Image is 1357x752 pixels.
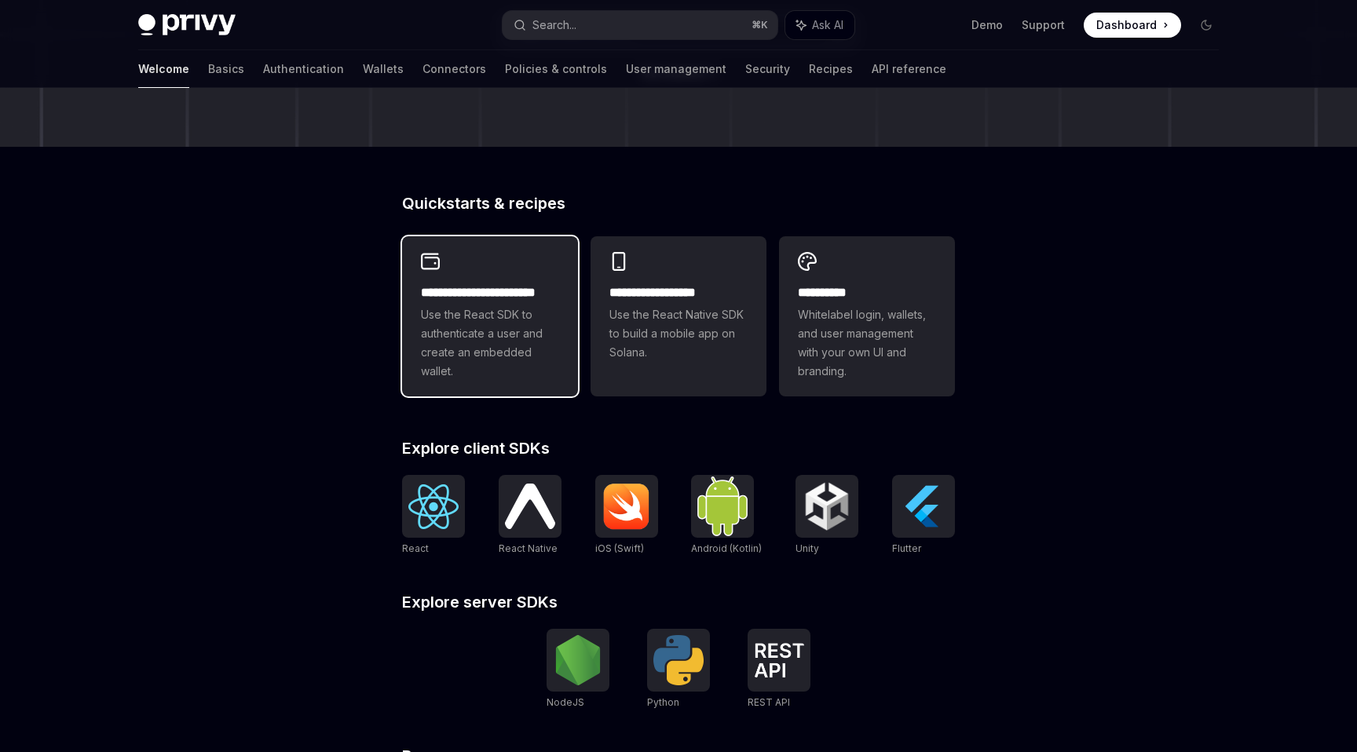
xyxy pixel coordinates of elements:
a: Android (Kotlin)Android (Kotlin) [691,475,762,557]
span: ⌘ K [752,19,768,31]
span: React Native [499,542,558,554]
a: PythonPython [647,629,710,710]
a: Security [745,50,790,88]
a: API reference [872,50,946,88]
a: Connectors [422,50,486,88]
a: Support [1022,17,1065,33]
img: Flutter [898,481,949,531]
img: NodeJS [553,635,603,685]
a: User management [626,50,726,88]
span: Python [647,696,679,708]
span: Android (Kotlin) [691,542,762,554]
span: NodeJS [547,696,584,708]
a: Demo [971,17,1003,33]
button: Search...⌘K [503,11,777,39]
img: React [408,484,459,529]
img: React Native [505,484,555,528]
span: Use the React Native SDK to build a mobile app on Solana. [609,305,748,362]
span: Unity [796,542,819,554]
img: REST API [754,643,804,677]
img: Python [653,635,704,685]
span: Explore server SDKs [402,594,558,610]
a: Authentication [263,50,344,88]
span: Flutter [892,542,921,554]
span: iOS (Swift) [595,542,644,554]
button: Toggle dark mode [1194,13,1219,38]
a: Basics [208,50,244,88]
button: Ask AI [785,11,854,39]
a: React NativeReact Native [499,475,561,557]
a: **** **** **** ***Use the React Native SDK to build a mobile app on Solana. [591,236,766,396]
div: Search... [532,16,576,35]
a: UnityUnity [796,475,858,557]
img: iOS (Swift) [602,483,652,530]
a: Welcome [138,50,189,88]
span: Whitelabel login, wallets, and user management with your own UI and branding. [798,305,936,381]
img: dark logo [138,14,236,36]
a: Dashboard [1084,13,1181,38]
span: Ask AI [812,17,843,33]
img: Unity [802,481,852,531]
img: Android (Kotlin) [697,476,748,535]
span: Quickstarts & recipes [402,195,565,211]
a: Wallets [363,50,404,88]
span: Use the React SDK to authenticate a user and create an embedded wallet. [421,305,559,381]
span: React [402,542,429,554]
a: REST APIREST API [748,629,810,710]
a: NodeJSNodeJS [547,629,609,710]
a: FlutterFlutter [892,475,955,557]
a: **** *****Whitelabel login, wallets, and user management with your own UI and branding. [779,236,955,396]
span: Dashboard [1096,17,1157,33]
a: iOS (Swift)iOS (Swift) [595,475,658,557]
a: Policies & controls [505,50,607,88]
span: Explore client SDKs [402,440,550,456]
a: ReactReact [402,475,465,557]
a: Recipes [809,50,853,88]
span: REST API [748,696,790,708]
